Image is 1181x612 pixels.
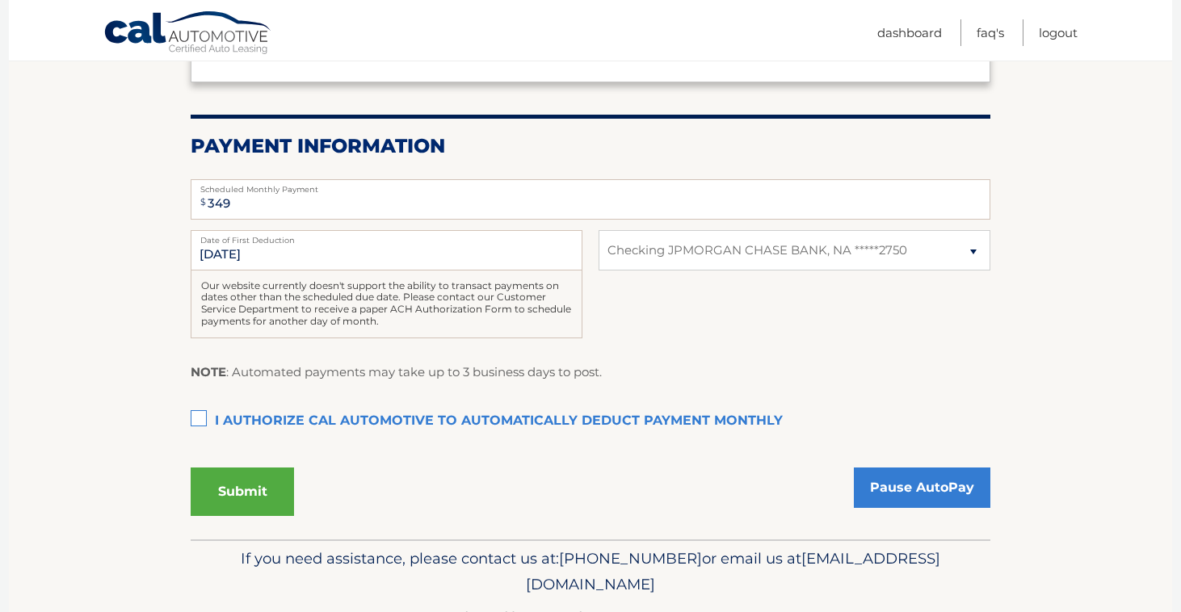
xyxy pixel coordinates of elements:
[191,362,602,383] p: : Automated payments may take up to 3 business days to post.
[191,467,294,516] button: Submit
[191,270,582,338] div: Our website currently doesn't support the ability to transact payments on dates other than the sc...
[191,134,990,158] h2: Payment Information
[191,179,990,220] input: Payment Amount
[1039,19,1078,46] a: Logout
[201,546,980,597] p: If you need assistance, please contact us at: or email us at
[559,549,702,568] span: [PHONE_NUMBER]
[877,19,942,46] a: Dashboard
[191,230,582,243] label: Date of First Deduction
[191,179,990,192] label: Scheduled Monthly Payment
[526,549,940,593] span: [EMAIL_ADDRESS][DOMAIN_NAME]
[103,10,273,57] a: Cal Automotive
[195,184,211,220] span: $
[191,230,582,270] input: Payment Date
[191,405,990,438] label: I authorize cal automotive to automatically deduct payment monthly
[854,467,990,508] a: Pause AutoPay
[977,19,1004,46] a: FAQ's
[191,364,226,379] strong: NOTE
